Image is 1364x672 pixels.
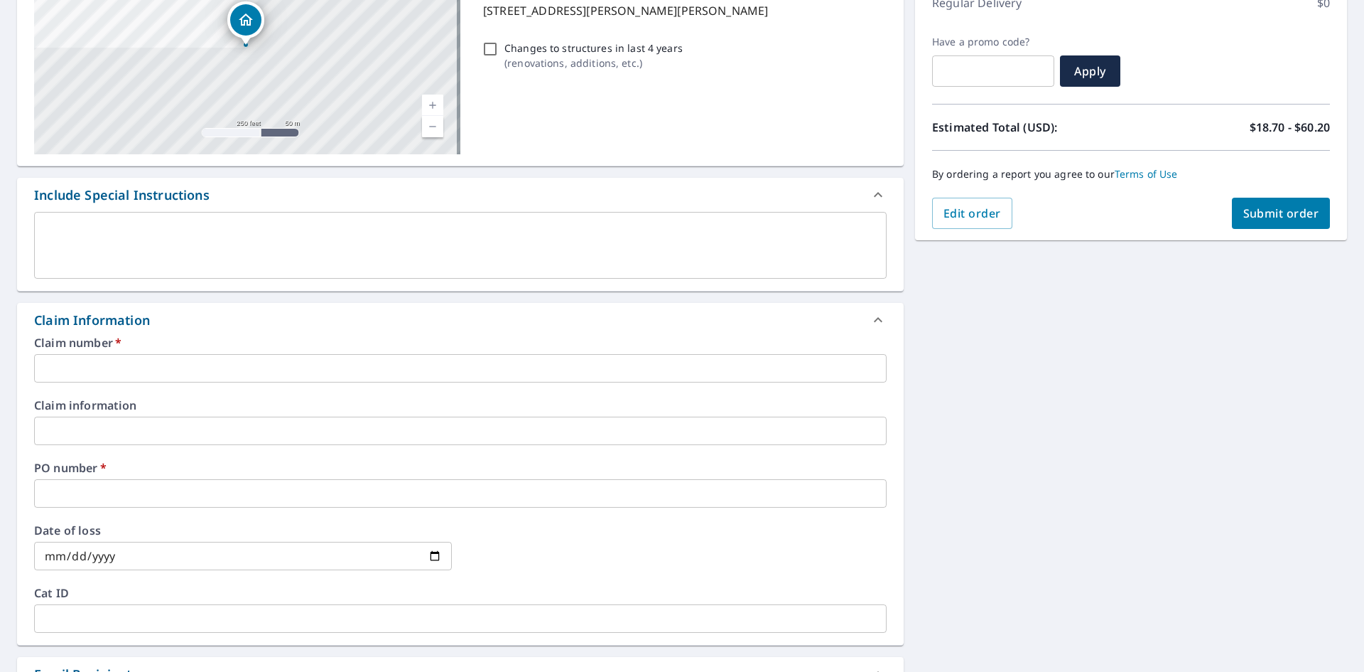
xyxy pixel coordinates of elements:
div: Dropped pin, building 1, Residential property, 267 Westbrook Dr Breese, IL 62230 [227,1,264,46]
span: Edit order [943,206,1001,221]
label: Cat ID [34,587,887,599]
button: Submit order [1232,198,1331,229]
div: Include Special Instructions [34,186,210,205]
a: Current Level 17, Zoom In [422,95,443,116]
p: Estimated Total (USD): [932,119,1131,136]
button: Apply [1060,55,1120,87]
p: [STREET_ADDRESS][PERSON_NAME][PERSON_NAME] [483,2,881,19]
div: Claim Information [34,311,150,330]
a: Terms of Use [1115,167,1178,181]
label: Have a promo code? [932,36,1054,48]
p: $18.70 - $60.20 [1250,119,1330,136]
span: Submit order [1243,206,1319,221]
p: Changes to structures in last 4 years [504,41,683,55]
a: Current Level 17, Zoom Out [422,116,443,137]
span: Apply [1071,63,1109,79]
div: Include Special Instructions [17,178,904,212]
p: By ordering a report you agree to our [932,168,1330,181]
label: PO number [34,462,887,474]
div: Claim Information [17,303,904,337]
p: ( renovations, additions, etc. ) [504,55,683,70]
label: Claim number [34,337,887,348]
label: Date of loss [34,525,452,536]
button: Edit order [932,198,1012,229]
label: Claim information [34,400,887,411]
